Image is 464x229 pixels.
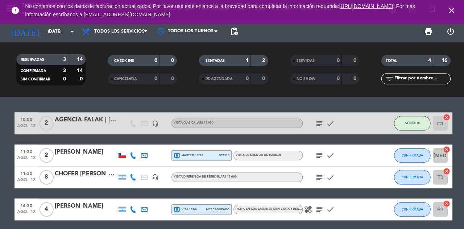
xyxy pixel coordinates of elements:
[313,120,322,128] i: subject
[204,60,223,64] span: SENTADAS
[17,116,35,124] span: 10:00
[324,205,332,214] i: check
[234,208,325,211] span: PICNIC EN LOS JARDINES CON VISITA Y DEGUSTACIÓN CLÁSICA
[11,8,20,16] i: error
[194,122,212,125] span: , ARS 13.000
[217,153,228,158] span: stripe
[302,205,311,214] i: healing
[295,60,312,64] span: SERVIDAS
[67,28,76,37] i: arrow_drop_down
[391,170,428,185] button: CONFIRMADA
[39,149,53,163] span: 2
[25,5,412,19] span: No contamos con los datos de facturación actualizados. Por favor use este enlance a la brevedad p...
[391,76,447,84] input: Filtrar por nombre...
[173,176,235,179] span: VISITA DIFERENCIA DE TERROIR
[324,151,332,160] i: check
[382,75,391,84] i: filter_list
[313,151,322,160] i: subject
[17,147,35,156] span: 11:30
[170,77,174,82] strong: 0
[422,28,430,37] span: print
[5,25,44,41] i: [DATE]
[153,59,156,64] strong: 0
[391,149,428,163] button: CONFIRMADA
[261,59,265,64] strong: 2
[261,77,265,82] strong: 0
[54,201,116,211] div: [PERSON_NAME]
[21,79,50,82] span: SIN CONFIRMAR
[399,207,420,211] span: CONFIRMADA
[391,117,428,131] button: SENTADA
[351,59,356,64] strong: 0
[335,77,337,82] strong: 0
[443,28,452,37] i: power_settings_new
[94,30,144,35] span: Todos los servicios
[173,206,196,213] span: visa * 9764
[113,60,133,64] span: CHECK INS
[337,5,391,11] a: [URL][DOMAIN_NAME]
[444,8,453,16] i: close
[39,170,53,185] span: 8
[79,78,84,83] strong: 0
[440,200,447,207] i: cancel
[324,120,332,128] i: check
[17,124,35,132] span: ago. 12
[113,78,136,82] span: CANCELADA
[54,170,116,179] div: CHOFER [PERSON_NAME]
[17,201,35,209] span: 14:30
[17,178,35,186] span: ago. 12
[63,58,66,63] strong: 3
[440,146,447,154] i: cancel
[437,22,459,43] div: LOG OUT
[63,69,66,74] strong: 3
[39,202,53,217] span: 4
[153,77,156,82] strong: 0
[217,176,235,179] span: , ARS 17.000
[39,117,53,131] span: 2
[313,205,322,214] i: subject
[204,78,231,82] span: RE AGENDADA
[76,58,84,63] strong: 14
[76,69,84,74] strong: 14
[383,60,394,64] span: TOTAL
[205,207,228,212] span: mercadopago
[17,169,35,178] span: 11:30
[439,59,446,64] strong: 16
[54,148,116,157] div: [PERSON_NAME]
[324,173,332,182] i: check
[173,122,212,125] span: VISITA CLÁSICA
[170,59,174,64] strong: 0
[440,168,447,175] i: cancel
[234,154,279,157] span: VISITA DIFERENCIA DE TERROIR
[402,122,417,126] span: SENTADA
[21,70,46,74] span: CONFIRMADA
[151,174,157,181] i: headset_mic
[54,116,116,125] div: AGENCIA FALAK | [PERSON_NAME]
[228,28,237,37] span: pending_actions
[21,59,44,63] span: RESERVADAS
[335,59,337,64] strong: 0
[391,202,428,217] button: CONFIRMADA
[313,173,322,182] i: subject
[399,175,420,179] span: CONFIRMADA
[25,5,412,19] a: . Por más información escríbanos a [EMAIL_ADDRESS][DOMAIN_NAME]
[63,78,66,83] strong: 0
[244,59,247,64] strong: 1
[425,59,428,64] strong: 4
[351,77,356,82] strong: 0
[399,154,420,158] span: CONFIRMADA
[173,206,179,213] i: local_atm
[151,121,157,127] i: headset_mic
[173,153,179,159] i: local_atm
[440,114,447,122] i: cancel
[17,156,35,164] span: ago. 12
[17,209,35,218] span: ago. 12
[295,78,313,82] span: NO SHOW
[173,153,202,159] span: master * 9218
[244,77,247,82] strong: 0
